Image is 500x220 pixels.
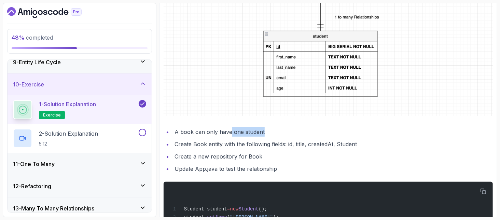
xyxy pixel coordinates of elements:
button: 9-Entity Life Cycle [8,51,152,73]
span: student. [184,215,207,220]
span: completed [12,34,53,41]
span: ); [273,215,279,220]
li: Update App.java to test the relationship [172,164,493,174]
span: ( [227,215,230,220]
span: "[PERSON_NAME]" [230,215,273,220]
p: 5:12 [39,140,98,147]
button: 13-Many To Many Relationships [8,197,152,219]
span: 48 % [12,34,25,41]
button: 1-Solution Explanationexercise [13,100,146,119]
button: 2-Solution Explanation5:12 [13,129,146,148]
span: Student student [184,206,227,212]
span: new [230,206,238,212]
h3: 9 - Entity Life Cycle [13,58,61,66]
li: Create a new repository for Book [172,152,493,161]
span: setName [207,215,227,220]
p: 2 - Solution Explanation [39,129,98,138]
li: A book can only have one student [172,127,493,137]
h3: 13 - Many To Many Relationships [13,204,94,212]
h3: 12 - Refactoring [13,182,51,190]
span: Student [239,206,259,212]
li: Create Book entity with the following fields: id, title, createdAt, Student [172,139,493,149]
a: Dashboard [7,7,97,18]
button: 10-Exercise [8,73,152,95]
span: = [227,206,230,212]
button: 12-Refactoring [8,175,152,197]
h3: 11 - One To Many [13,160,55,168]
span: (); [259,206,267,212]
button: 11-One To Many [8,153,152,175]
p: 1 - Solution Explanation [39,100,96,108]
span: exercise [43,112,61,118]
h3: 10 - Exercise [13,80,44,88]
